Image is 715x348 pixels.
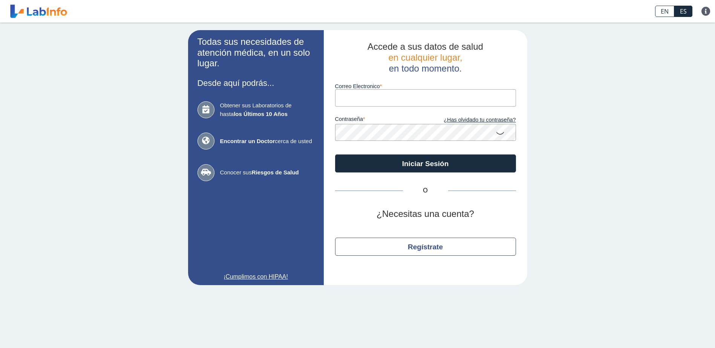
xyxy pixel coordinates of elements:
[198,37,314,69] h2: Todas sus necesidades de atención médica, en un solo lugar.
[252,169,299,176] b: Riesgos de Salud
[403,186,448,195] span: O
[234,111,288,117] b: los Últimos 10 Años
[220,138,275,144] b: Encontrar un Doctor
[220,101,314,118] span: Obtener sus Laboratorios de hasta
[426,116,516,124] a: ¿Has olvidado tu contraseña?
[335,238,516,256] button: Regístrate
[335,116,426,124] label: contraseña
[335,83,516,89] label: Correo Electronico
[220,137,314,146] span: cerca de usted
[335,154,516,172] button: Iniciar Sesión
[198,272,314,281] a: ¡Cumplimos con HIPAA!
[367,41,483,52] span: Accede a sus datos de salud
[198,78,314,88] h3: Desde aquí podrás...
[655,6,674,17] a: EN
[389,63,462,73] span: en todo momento.
[335,209,516,220] h2: ¿Necesitas una cuenta?
[388,52,462,63] span: en cualquier lugar,
[674,6,692,17] a: ES
[220,168,314,177] span: Conocer sus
